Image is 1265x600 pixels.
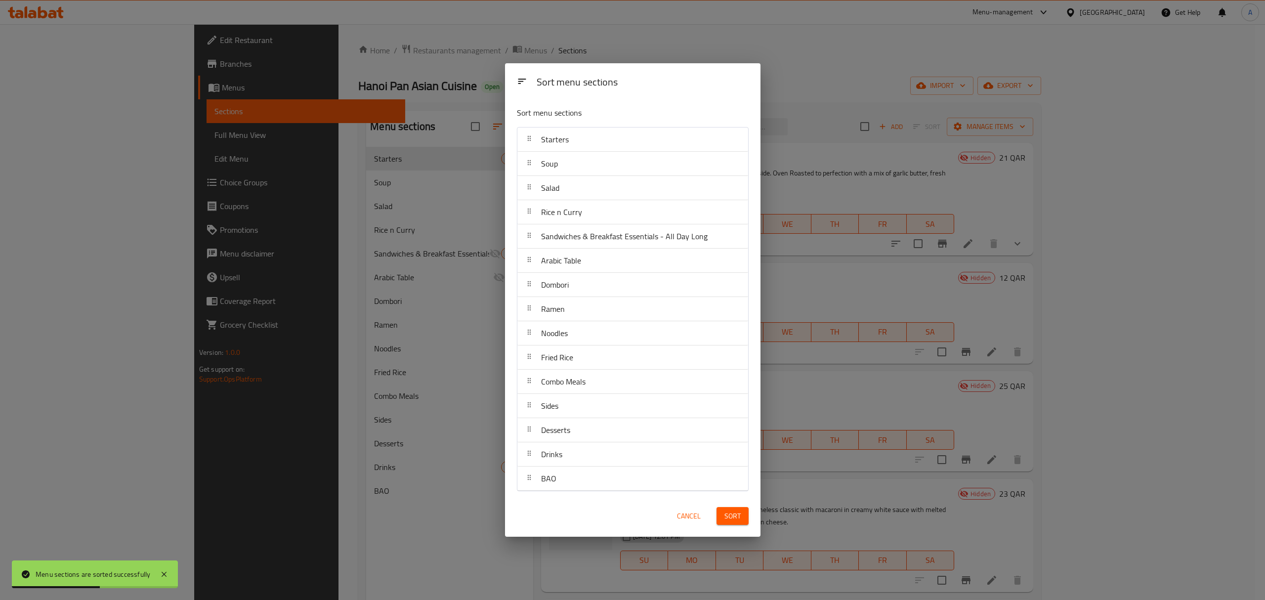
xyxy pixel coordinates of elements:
div: Sides [517,394,748,418]
span: Sides [541,398,558,413]
span: Dombori [541,277,569,292]
div: Sandwiches & Breakfast Essentials - All Day Long [517,224,748,249]
div: Sort menu sections [533,72,753,94]
span: Ramen [541,301,565,316]
span: Fried Rice [541,350,573,365]
div: Fried Rice [517,345,748,370]
span: Starters [541,132,569,147]
div: Noodles [517,321,748,345]
div: Ramen [517,297,748,321]
span: Drinks [541,447,562,462]
span: BAO [541,471,556,486]
button: Cancel [673,507,705,525]
span: Sandwiches & Breakfast Essentials - All Day Long [541,229,708,244]
div: Menu sections are sorted successfully [36,569,150,580]
div: Drinks [517,442,748,467]
div: Starters [517,128,748,152]
span: Salad [541,180,559,195]
div: BAO [517,467,748,491]
span: Sort [724,510,741,522]
span: Soup [541,156,558,171]
span: Desserts [541,423,570,437]
span: Arabic Table [541,253,581,268]
span: Rice n Curry [541,205,582,219]
div: Desserts [517,418,748,442]
span: Combo Meals [541,374,586,389]
div: Combo Meals [517,370,748,394]
div: Salad [517,176,748,200]
div: Arabic Table [517,249,748,273]
div: Soup [517,152,748,176]
span: Cancel [677,510,701,522]
p: Sort menu sections [517,107,701,119]
button: Sort [717,507,749,525]
div: Rice n Curry [517,200,748,224]
div: Dombori [517,273,748,297]
span: Noodles [541,326,568,341]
